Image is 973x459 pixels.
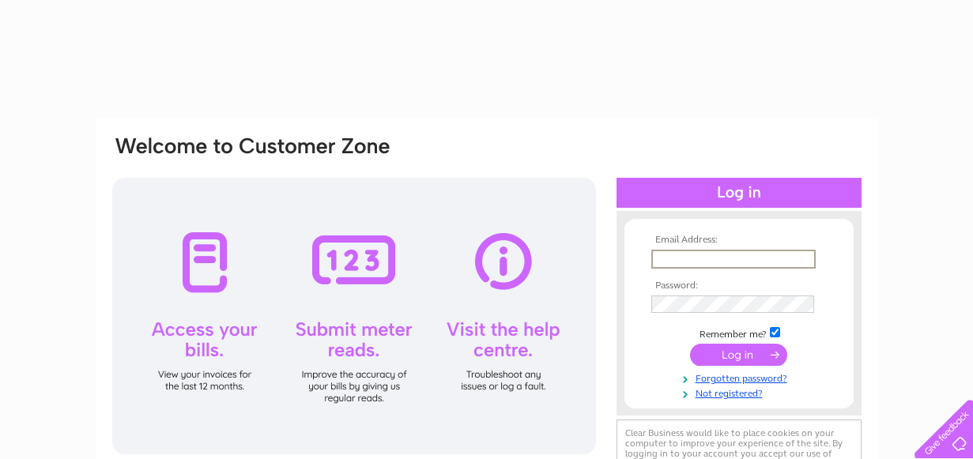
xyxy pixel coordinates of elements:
input: Submit [690,344,787,366]
th: Email Address: [647,235,831,246]
td: Remember me? [647,325,831,340]
th: Password: [647,280,831,292]
a: Forgotten password? [651,370,831,385]
a: Not registered? [651,385,831,400]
